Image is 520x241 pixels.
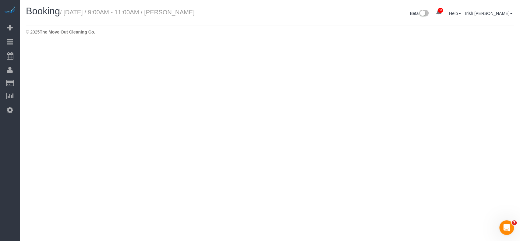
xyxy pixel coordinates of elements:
img: Automaid Logo [4,6,16,15]
span: 7 [512,220,517,225]
span: Booking [26,6,60,16]
div: © 2025 [26,29,514,35]
a: Beta [410,11,429,16]
strong: The Move Out Cleaning Co. [40,30,95,34]
a: 33 [433,6,445,19]
a: Irish [PERSON_NAME] [465,11,512,16]
iframe: Intercom live chat [499,220,514,235]
img: New interface [419,10,429,18]
a: Help [449,11,461,16]
span: 33 [438,8,443,13]
small: / [DATE] / 9:00AM - 11:00AM / [PERSON_NAME] [60,9,195,16]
